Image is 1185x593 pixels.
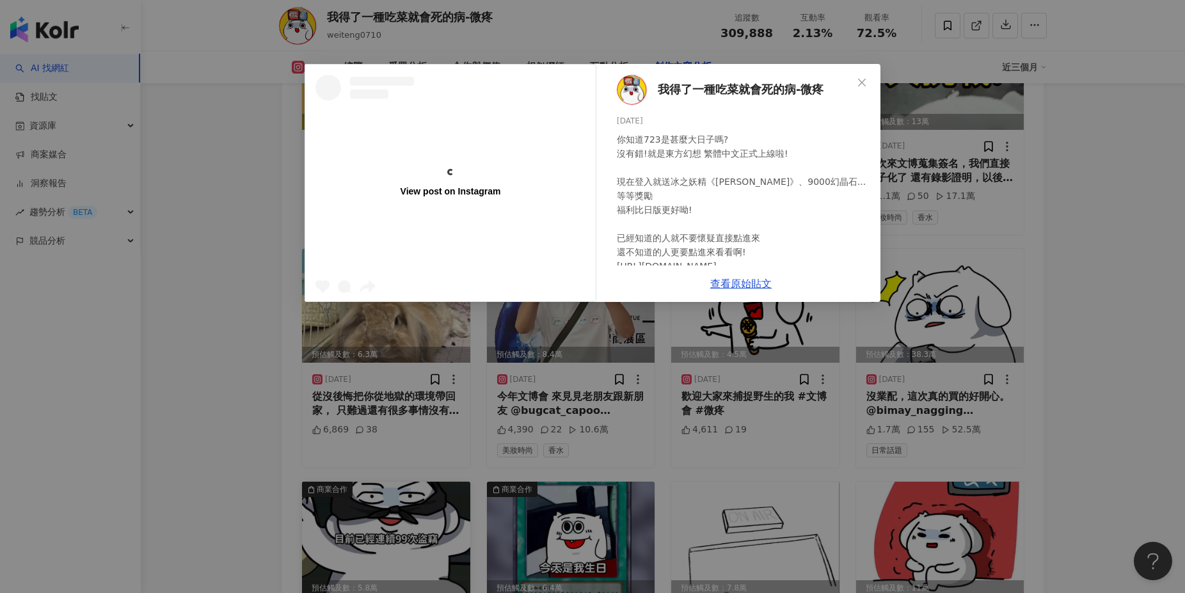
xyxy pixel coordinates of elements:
[857,77,867,88] span: close
[401,186,501,197] div: View post on Instagram
[658,81,823,99] span: 我得了一種吃菜就會死的病-微疼
[617,74,648,105] img: KOL Avatar
[849,70,875,95] button: Close
[617,115,870,127] div: [DATE]
[305,65,596,301] a: View post on Instagram
[617,74,852,105] a: KOL Avatar我得了一種吃菜就會死的病-微疼
[710,278,772,290] a: 查看原始貼文
[617,132,870,273] div: 你知道723是甚麼大日子嗎? 沒有錯!就是東方幻想 繁體中文正式上線啦! 現在登入就送冰之妖精《[PERSON_NAME]》、9000幻晶石...等等獎勵 福利比日版更好呦! 已經知道的人就不要...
